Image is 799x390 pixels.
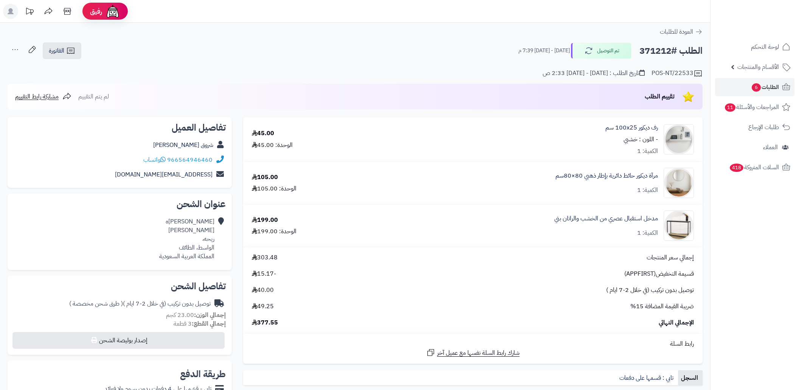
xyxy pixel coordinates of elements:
[69,300,211,308] div: توصيل بدون تركيب (في خلال 2-7 ايام )
[748,122,779,133] span: طلبات الإرجاع
[605,123,658,132] a: رف ديكور 100x25 سم
[606,286,694,295] span: توصيل بدون تركيب (في خلال 2-7 ايام )
[555,172,658,180] a: مرآة ديكور حائط دائرية بإطار ذهبي 80×80سم
[637,147,658,156] div: الكمية: 1
[115,170,213,179] a: [EMAIL_ADDRESS][DOMAIN_NAME]
[78,92,109,101] span: لم يتم التقييم
[715,78,794,96] a: الطلبات6
[252,184,296,193] div: الوحدة: 105.00
[730,164,743,172] span: 418
[645,92,675,101] span: تقييم الطلب
[194,310,226,320] strong: إجمالي الوزن:
[69,299,123,308] span: ( طرق شحن مخصصة )
[252,227,296,236] div: الوحدة: 199.00
[252,253,278,262] span: 303.48
[437,349,520,357] span: شارك رابط السلة نفسها مع عميل آخر
[153,140,213,150] a: شروق [PERSON_NAME]
[426,348,520,357] a: شارك رابط السلة نفسها مع عميل آخر
[737,62,779,72] span: الأقسام والمنتجات
[624,270,694,278] span: قسيمة التخفيض(APPFIRST)
[554,214,658,223] a: مدخل استقبال عصري من الخشب والراتان بني
[639,43,703,59] h2: الطلب #371212
[543,69,645,78] div: تاريخ الطلب : [DATE] - [DATE] 2:33 ص
[252,318,278,327] span: 377.55
[715,118,794,136] a: طلبات الإرجاع
[751,82,779,92] span: الطلبات
[725,103,735,112] span: 11
[664,124,694,154] img: 1699275237-1696243501080-3-90x90.jpg
[90,7,102,16] span: رفيق
[715,158,794,176] a: السلات المتروكة418
[14,282,226,291] h2: تفاصيل الشحن
[12,332,225,349] button: إصدار بوليصة الشحن
[20,4,39,21] a: تحديثات المنصة
[715,38,794,56] a: لوحة التحكم
[43,42,81,59] a: الفاتورة
[518,47,570,55] small: [DATE] - [DATE] 7:39 م
[15,92,71,101] a: مشاركة رابط التقييم
[180,370,226,379] h2: طريقة الدفع
[751,42,779,52] span: لوحة التحكم
[647,253,694,262] span: إجمالي سعر المنتجات
[660,27,693,36] span: العودة للطلبات
[15,92,59,101] span: مشاركة رابط التقييم
[616,370,678,385] a: تابي : قسمها على دفعات
[246,340,700,348] div: رابط السلة
[729,162,779,173] span: السلات المتروكة
[715,138,794,156] a: العملاء
[252,216,278,225] div: 199.00
[664,168,694,198] img: 1753779129-1-90x90.jpg
[143,155,166,164] a: واتساب
[659,318,694,327] span: الإجمالي النهائي
[49,46,64,55] span: الفاتورة
[748,21,792,37] img: logo-2.png
[159,217,214,261] div: [PERSON_NAME]ه [PERSON_NAME] ريحه، الواسط، الطائف المملكة العربية السعودية
[166,310,226,320] small: 23.00 كجم
[14,200,226,209] h2: عنوان الشحن
[637,186,658,195] div: الكمية: 1
[252,129,274,138] div: 45.00
[678,370,703,385] a: السجل
[715,98,794,116] a: المراجعات والأسئلة11
[252,286,274,295] span: 40.00
[660,27,703,36] a: العودة للطلبات
[724,102,779,112] span: المراجعات والأسئلة
[624,135,658,144] small: - اللون : خشبي
[571,43,631,59] button: تم التوصيل
[652,69,703,78] div: POS-NT/22533
[167,155,213,164] a: 966564946460
[763,142,778,153] span: العملاء
[252,302,274,311] span: 49.25
[14,123,226,132] h2: تفاصيل العميل
[630,302,694,311] span: ضريبة القيمة المضافة 15%
[192,319,226,328] strong: إجمالي القطع:
[252,270,276,278] span: -15.17
[752,83,761,92] span: 6
[252,141,293,150] div: الوحدة: 45.00
[252,173,278,182] div: 105.00
[637,229,658,237] div: الكمية: 1
[105,4,120,19] img: ai-face.png
[664,211,694,241] img: 1754392086-1-90x90.jpg
[174,319,226,328] small: 3 قطعة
